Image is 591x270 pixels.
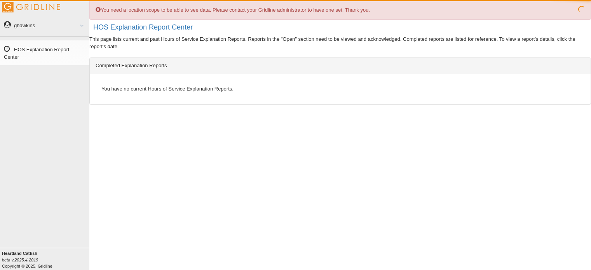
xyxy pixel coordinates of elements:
[2,258,38,262] i: beta v.2025.4.2019
[2,2,60,12] img: Gridline
[96,79,585,98] div: You have no current Hours of Service Explanation Reports.
[93,24,591,31] h2: HOS Explanation Report Center
[2,251,37,256] b: Heartland Catfish
[2,250,89,269] div: Copyright © 2025, Gridline
[90,58,591,73] div: Completed Explanation Reports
